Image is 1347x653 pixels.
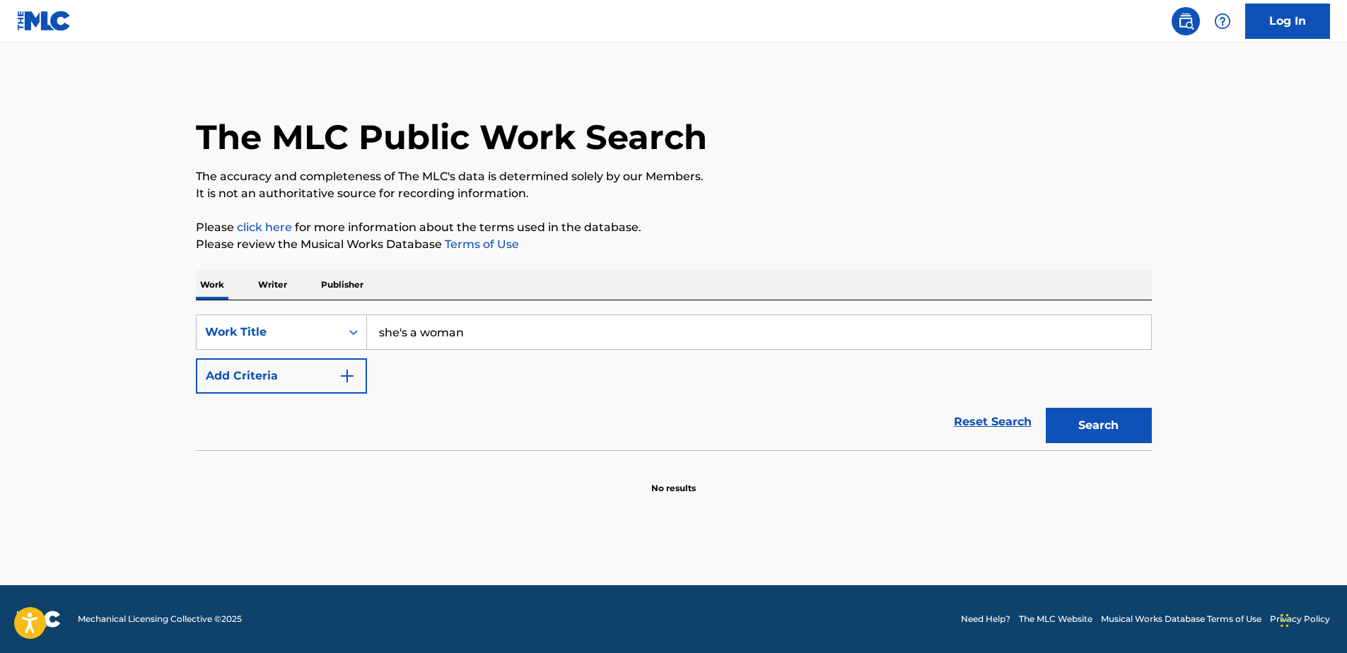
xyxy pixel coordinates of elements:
a: Privacy Policy [1270,613,1330,625]
span: Mechanical Licensing Collective © 2025 [78,613,242,625]
div: Help [1208,7,1237,35]
form: Search Form [196,314,1152,450]
p: Work [196,270,228,300]
p: Please for more information about the terms used in the database. [196,219,1152,236]
img: logo [17,611,61,628]
div: Work Title [205,324,332,341]
iframe: Chat Widget [1276,585,1347,653]
h1: The MLC Public Work Search [196,116,707,158]
button: Search [1046,408,1152,443]
a: Need Help? [961,613,1010,625]
p: Publisher [317,270,368,300]
p: It is not an authoritative source for recording information. [196,185,1152,202]
img: help [1214,13,1231,30]
a: The MLC Website [1019,613,1092,625]
a: Musical Works Database Terms of Use [1101,613,1261,625]
p: Please review the Musical Works Database [196,236,1152,253]
p: Writer [254,270,291,300]
a: Public Search [1172,7,1200,35]
p: The accuracy and completeness of The MLC's data is determined solely by our Members. [196,168,1152,185]
div: Drag [1281,599,1289,642]
a: Reset Search [947,406,1039,437]
img: search [1177,13,1194,30]
img: MLC Logo [17,11,71,31]
a: Terms of Use [442,237,519,251]
a: click here [237,220,292,234]
button: Add Criteria [196,358,367,394]
img: 9d2ae6d4665cec9f34b9.svg [339,367,356,384]
a: Log In [1245,4,1330,39]
p: No results [651,465,696,495]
